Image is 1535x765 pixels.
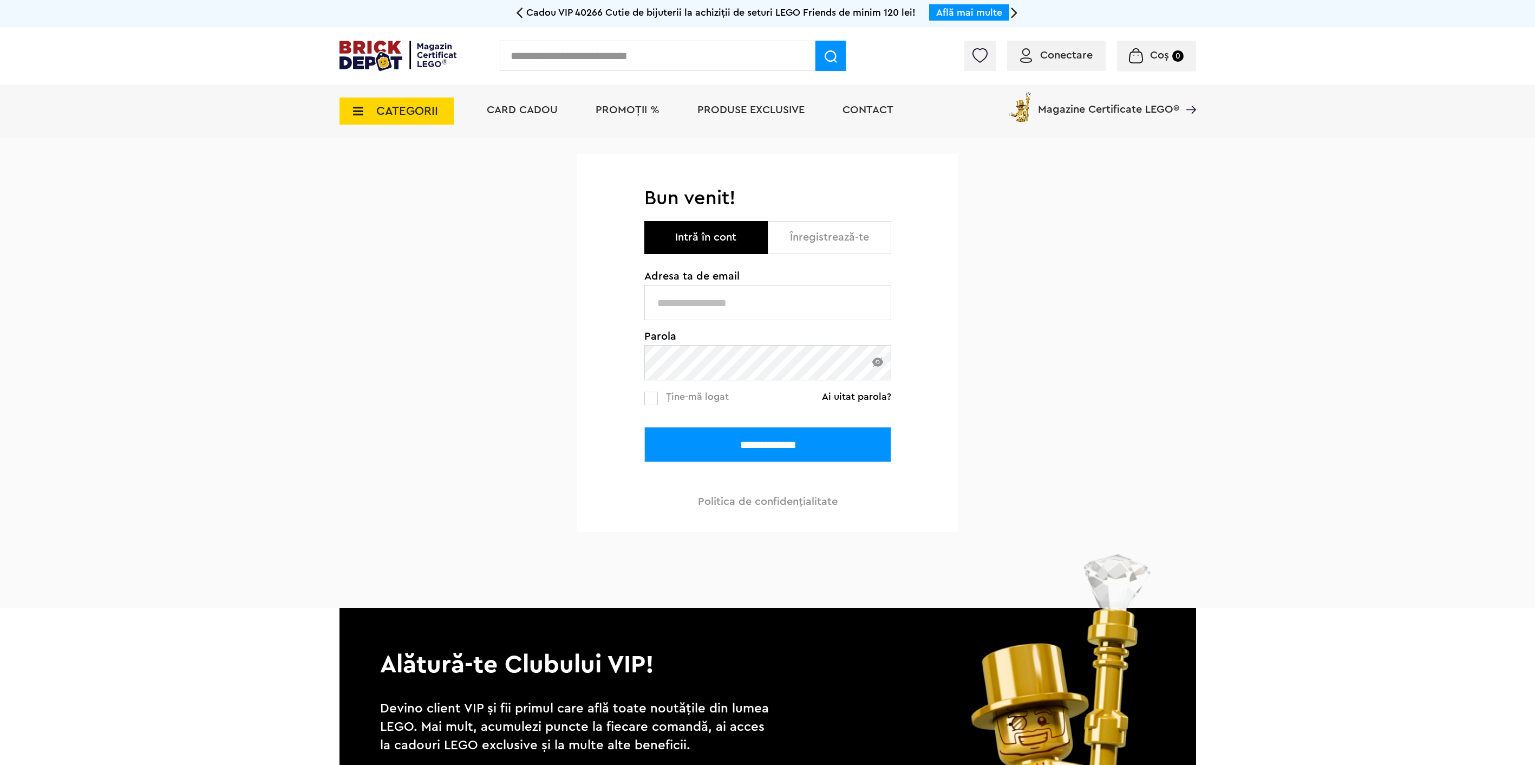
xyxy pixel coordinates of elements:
span: Cadou VIP 40266 Cutie de bijuterii la achiziții de seturi LEGO Friends de minim 120 lei! [526,8,916,17]
a: PROMOȚII % [596,105,659,115]
small: 0 [1172,50,1184,62]
h1: Bun venit! [644,186,891,210]
span: Conectare [1040,50,1093,61]
span: CATEGORII [376,105,438,117]
a: Magazine Certificate LEGO® [1179,90,1196,101]
a: Află mai multe [936,8,1002,17]
p: Devino client VIP și fii primul care află toate noutățile din lumea LEGO. Mai mult, acumulezi pun... [380,699,775,755]
a: Card Cadou [487,105,558,115]
p: Alătură-te Clubului VIP! [339,608,1196,682]
span: Adresa ta de email [644,271,891,282]
a: Ai uitat parola? [822,391,891,402]
button: Înregistrează-te [768,221,891,254]
span: Parola [644,331,891,342]
a: Contact [842,105,893,115]
a: Produse exclusive [697,105,805,115]
span: Magazine Certificate LEGO® [1038,90,1179,115]
a: Politica de confidenţialitate [698,496,838,507]
button: Intră în cont [644,221,768,254]
span: Ține-mă logat [666,392,729,401]
a: Conectare [1020,50,1093,61]
span: Coș [1150,50,1169,61]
